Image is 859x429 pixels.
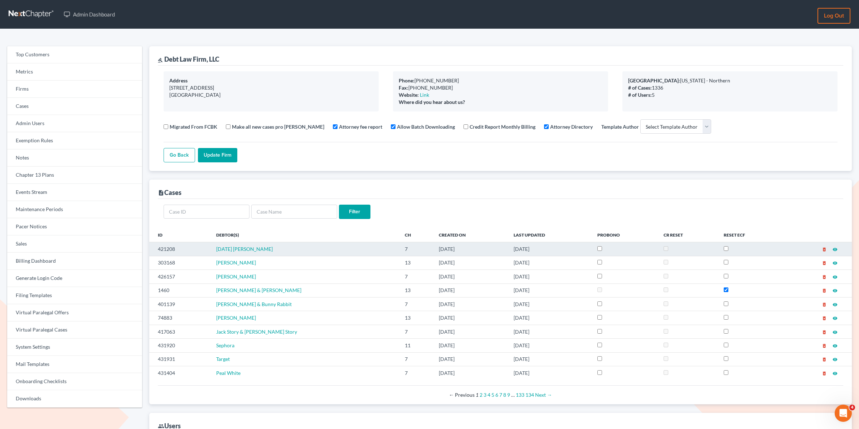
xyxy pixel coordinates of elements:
a: delete_forever [822,246,827,252]
span: Jack Story & [PERSON_NAME] Story [216,329,297,335]
a: Chapter 13 Plans [7,167,142,184]
a: Sales [7,235,142,253]
td: [DATE] [433,297,508,311]
div: Pagination [164,391,838,399]
div: Debt Law Firm, LLC [158,55,219,63]
a: Top Customers [7,46,142,63]
label: Allow Batch Downloading [397,123,455,130]
th: ProBono [592,228,658,242]
label: Attorney Directory [550,123,593,130]
a: visibility [833,273,838,280]
i: delete_forever [822,288,827,293]
b: Phone: [399,77,414,84]
i: gavel [158,58,163,63]
a: [PERSON_NAME] [216,259,256,266]
label: Migrated From FCBK [170,123,217,130]
a: delete_forever [822,287,827,293]
b: # of Cases: [628,85,652,91]
td: [DATE] [433,325,508,338]
td: [DATE] [508,311,592,325]
a: Link [420,92,429,98]
th: Last Updated [508,228,592,242]
td: [DATE] [508,270,592,283]
a: delete_forever [822,329,827,335]
a: [PERSON_NAME] & Bunny Rabbit [216,301,292,307]
i: visibility [833,316,838,321]
a: delete_forever [822,301,827,307]
th: ID [149,228,211,242]
td: 13 [399,311,433,325]
a: delete_forever [822,315,827,321]
span: [PERSON_NAME] [216,273,256,280]
span: … [511,392,515,398]
td: [DATE] [433,339,508,352]
em: Page 1 [476,392,479,398]
a: Page 7 [499,392,502,398]
input: Case Name [251,205,337,219]
a: Go Back [164,148,195,162]
td: [DATE] [433,242,508,256]
td: [DATE] [433,311,508,325]
a: Page 8 [503,392,506,398]
th: CR Reset [658,228,718,242]
a: delete_forever [822,259,827,266]
iframe: Intercom live chat [835,405,852,422]
a: Page 6 [495,392,498,398]
td: [DATE] [433,352,508,366]
a: delete_forever [822,370,827,376]
a: Filing Templates [7,287,142,304]
i: visibility [833,357,838,362]
a: Onboarding Checklists [7,373,142,390]
i: visibility [833,247,838,252]
i: visibility [833,261,838,266]
i: delete_forever [822,247,827,252]
a: [DATE] [PERSON_NAME] [216,246,273,252]
div: 1336 [628,84,832,91]
div: 5 [628,91,832,99]
td: 431931 [149,352,211,366]
span: 4 [849,405,855,410]
td: [DATE] [508,352,592,366]
input: Update Firm [198,148,237,162]
i: visibility [833,371,838,376]
i: delete_forever [822,261,827,266]
a: visibility [833,329,838,335]
i: visibility [833,302,838,307]
input: Filter [339,205,370,219]
a: Page 134 [525,392,534,398]
td: 1460 [149,283,211,297]
label: Template Author [601,123,639,130]
td: [DATE] [433,283,508,297]
i: delete_forever [822,275,827,280]
td: [DATE] [508,297,592,311]
div: [PHONE_NUMBER] [399,77,602,84]
b: Website: [399,92,419,98]
a: Peal White [216,370,241,376]
a: delete_forever [822,273,827,280]
a: visibility [833,370,838,376]
a: Admin Users [7,115,142,132]
td: 13 [399,283,433,297]
i: delete_forever [822,330,827,335]
td: [DATE] [508,325,592,338]
td: [DATE] [508,339,592,352]
a: Page 3 [484,392,486,398]
div: [GEOGRAPHIC_DATA] [169,91,373,99]
td: [DATE] [433,366,508,380]
a: visibility [833,259,838,266]
div: Cases [158,188,181,197]
div: [STREET_ADDRESS] [169,84,373,91]
a: visibility [833,246,838,252]
a: Metrics [7,63,142,81]
a: Pacer Notices [7,218,142,235]
a: Maintenance Periods [7,201,142,218]
label: Make all new cases pro [PERSON_NAME] [232,123,324,130]
a: Sephora [216,342,234,348]
td: 13 [399,256,433,270]
span: Target [216,356,230,362]
a: delete_forever [822,342,827,348]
